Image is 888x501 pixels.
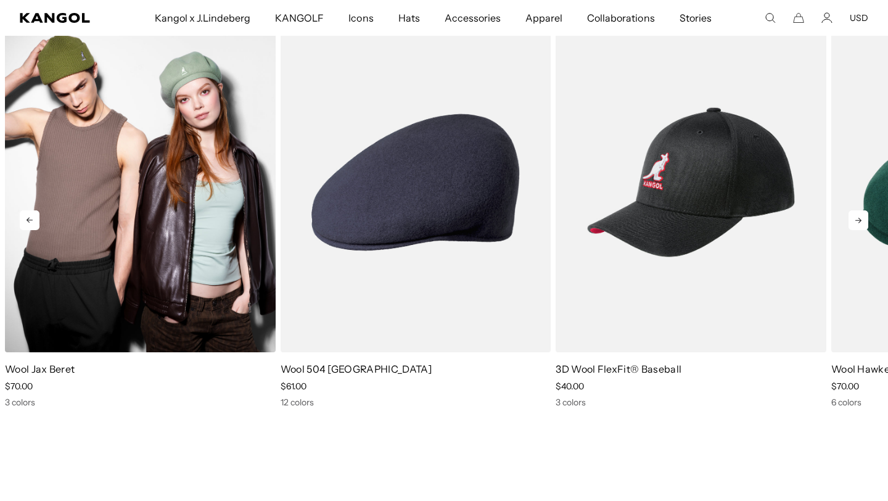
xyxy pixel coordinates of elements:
button: Cart [793,12,804,23]
a: Wool Jax Beret [5,363,75,375]
div: 6 of 10 [551,12,826,408]
a: Account [821,12,832,23]
div: 12 colors [281,397,551,408]
button: USD [850,12,868,23]
span: $70.00 [831,381,859,392]
a: Kangol [20,13,101,23]
div: 3 colors [556,397,826,408]
span: $40.00 [556,381,584,392]
div: 3 colors [5,397,276,408]
span: $70.00 [5,381,33,392]
img: 3D Wool FlexFit® Baseball [556,12,826,352]
span: $61.00 [281,381,306,392]
div: 5 of 10 [276,12,551,408]
summary: Search here [765,12,776,23]
img: Wool Jax Beret [5,12,276,352]
a: Wool 504 [GEOGRAPHIC_DATA] [281,363,432,375]
a: 3D Wool FlexFit® Baseball [556,363,681,375]
img: Wool 504 USA [281,12,551,352]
